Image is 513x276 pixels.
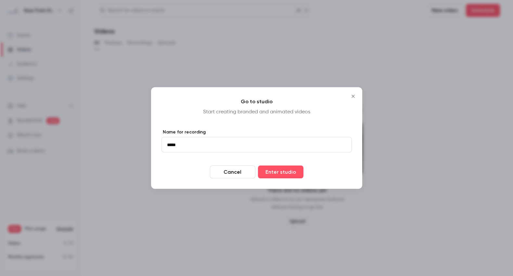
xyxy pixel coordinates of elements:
button: Cancel [210,166,255,179]
button: Close [347,90,360,103]
button: Enter studio [258,166,303,179]
label: Name for recording [161,129,352,135]
h4: Go to studio [161,98,352,106]
p: Start creating branded and animated videos [161,108,352,116]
